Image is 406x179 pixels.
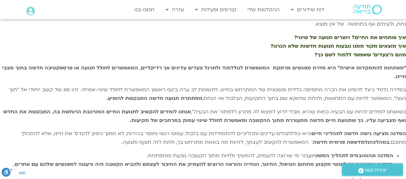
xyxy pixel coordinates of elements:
[287,130,406,137] span: והיא כוללת
[13,161,393,168] strong: הסדנה מתאימה גם לאנשי מקצוע מתחום הטיפול, החינוך, הנחייה והוראה הרוצים להעמיק את החיבור לעצמם ולה...
[364,166,387,175] span: יצירת קשר
[147,152,362,159] span: עבור מי שרוצה להעמיק, להמשיך ולחיות מתוך הקשבה נובעת ומתפתחת.
[121,139,358,146] span: : המאפשרת להקשיב לעצמך, לזהות מה באמת מתרחש בך, ולתת לזה תוקף ותנועה.
[362,152,386,159] strong: דנה מהווה
[271,43,406,50] b: איך מוצאים מקור ממנו נובעות תנועות חדשות שלא הכרנו?
[342,163,403,176] a: יצירת קשר
[386,152,393,159] b: הס
[131,4,158,16] a: תמכו בנו
[358,139,369,146] strong: נלמד
[312,130,406,137] strong: הסדנה מציעה גישה חדשה לתהליכי חיים
[312,152,362,159] strong: בסיס לתהליך המשכי:
[21,130,406,146] span: כלים עדינים ותהליכיים להתמודדות עם בלבול, עומס רגשי וחוסר בהירות, לא מתוך ניסיון 'להנדס' את חיינו...
[313,139,358,146] strong: שפה פנימית חדשה
[369,139,389,146] strong: במהלכה
[353,5,382,14] img: תודעה בריאה
[237,64,406,71] b: "מפתחות להתמקדות אישית" היא סדרת מפגשים מרתקת המאפשרת לנו
[288,4,327,16] a: לוח שידורים
[192,4,239,16] a: קורסים ופעילות
[106,95,203,102] strong: מסתתרת תנועה חדשה המבקשת להופיע.
[244,4,283,16] a: ההקלטות שלי
[9,86,406,102] span: בסדרה נלמד כיצד להסיט את הכרה מתפיסה כללית ופשטנית של המתרחש בחיינו, לתשומת לב ערה ב'גוף ראשון' ה...
[315,51,406,58] b: מהם ה'צעדים' שאפשר ללמוד לשם כך?
[3,108,406,124] span: כשאנחנו לומדים להיות עם הבעיה כמות שהיא, מבלי לרוץ למצוא לה פתרון ו"לפתור את הבעיה",
[294,34,406,41] b: איך פותחים את החיים? ויוצרים תנועה של שינוי?
[3,108,406,124] strong: אנחנו לומדים להקשיב לתנועת החיים המורכבת הרוחשת בה, המבקשת את החדש ואף מצביעה עליו. כך שתנועת חיי...
[2,64,406,80] strong: ללמוד ולתרגל צעדים עדינים אך רדיקליים, המאפשרים לחולל תנועה או פרספקטיבה חדשה בתוך מצבי חיינו.
[162,4,187,16] a: עזרה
